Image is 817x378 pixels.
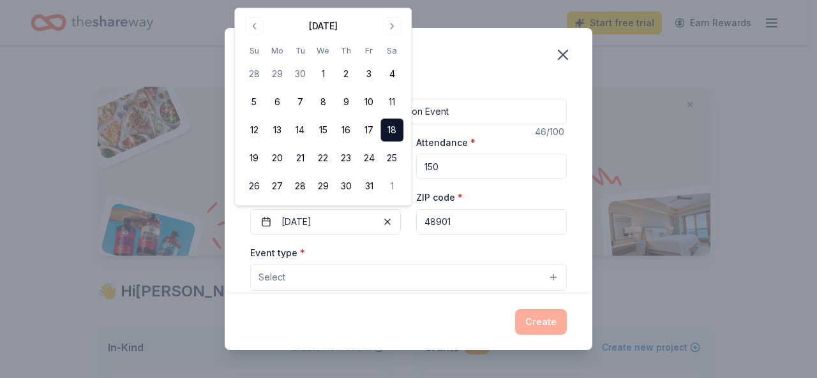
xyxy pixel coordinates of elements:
[380,44,403,57] th: Saturday
[243,62,266,85] button: 28
[383,17,401,35] button: Go to next month
[380,147,403,170] button: 25
[311,175,334,198] button: 29
[311,147,334,170] button: 22
[334,147,357,170] button: 23
[416,136,476,149] label: Attendance
[289,44,311,57] th: Tuesday
[380,175,403,198] button: 1
[266,175,289,198] button: 27
[334,91,357,113] button: 9
[266,91,289,113] button: 6
[357,91,380,113] button: 10
[289,62,311,85] button: 30
[311,91,334,113] button: 8
[259,270,285,285] span: Select
[250,209,401,235] button: [DATE]
[380,119,403,142] button: 18
[416,191,463,204] label: ZIP code
[357,119,380,142] button: 17
[380,62,403,85] button: 4
[266,119,289,142] button: 13
[243,147,266,170] button: 19
[250,264,567,291] button: Select
[311,119,334,142] button: 15
[357,44,380,57] th: Friday
[334,62,357,85] button: 2
[311,62,334,85] button: 1
[334,175,357,198] button: 30
[266,62,289,85] button: 29
[243,91,266,113] button: 5
[243,44,266,57] th: Sunday
[289,147,311,170] button: 21
[357,62,380,85] button: 3
[289,119,311,142] button: 14
[311,44,334,57] th: Wednesday
[334,44,357,57] th: Thursday
[416,154,567,179] input: 20
[289,175,311,198] button: 28
[250,247,305,259] label: Event type
[416,209,567,235] input: 12345 (U.S. only)
[380,91,403,113] button: 11
[357,175,380,198] button: 31
[266,44,289,57] th: Monday
[357,147,380,170] button: 24
[334,119,357,142] button: 16
[243,175,266,198] button: 26
[245,17,263,35] button: Go to previous month
[266,147,289,170] button: 20
[309,18,338,34] div: [DATE]
[243,119,266,142] button: 12
[289,91,311,113] button: 7
[535,124,567,140] div: 46 /100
